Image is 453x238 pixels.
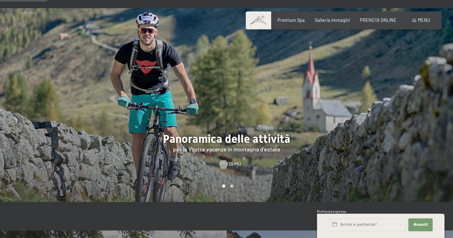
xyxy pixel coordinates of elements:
span: Di più [229,161,241,167]
div: Carousel Page 1 (Current Slide) [222,184,225,188]
a: Premium Spa [278,17,305,23]
span: Richiesta express [317,209,346,214]
button: Avanti [408,218,433,231]
span: Avanti [413,222,428,228]
span: Menu [418,17,430,23]
a: Galleria immagini [315,17,350,23]
div: Carousel Page 2 [230,184,233,188]
div: Carousel Pagination [220,184,233,188]
a: PRENOTA ONLINE [360,17,396,23]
